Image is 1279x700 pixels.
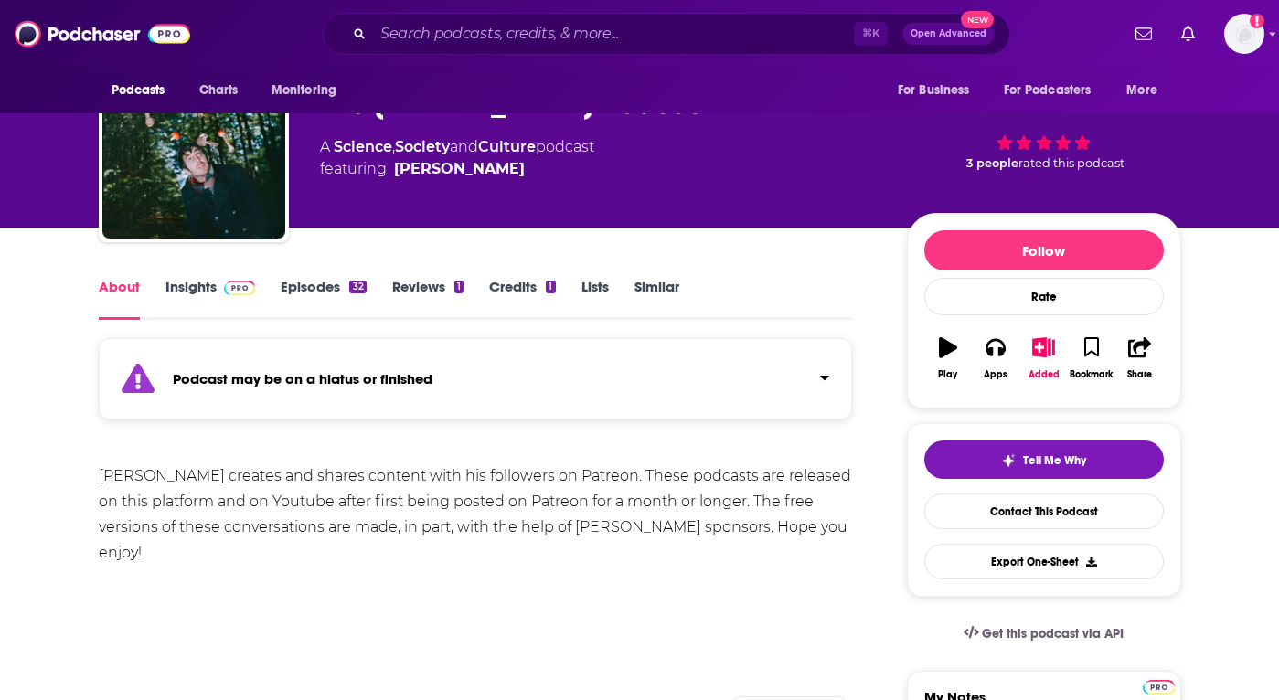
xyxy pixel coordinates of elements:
button: Open AdvancedNew [902,23,995,45]
a: Show notifications dropdown [1174,18,1202,49]
button: Share [1115,325,1163,391]
button: Show profile menu [1224,14,1264,54]
img: Podchaser Pro [1143,680,1175,695]
div: [PERSON_NAME] creates and shares content with his followers on Patreon. These podcasts are releas... [99,463,853,566]
span: For Business [898,78,970,103]
button: open menu [1114,73,1180,108]
a: About [99,278,140,320]
a: Society [395,138,450,155]
button: Export One-Sheet [924,544,1164,579]
span: and [450,138,478,155]
a: Charts [187,73,250,108]
a: Episodes32 [281,278,366,320]
span: rated this podcast [1018,156,1124,170]
span: , [392,138,395,155]
svg: Add a profile image [1250,14,1264,28]
div: Rate [924,278,1164,315]
div: 32 [349,281,366,293]
span: Monitoring [272,78,336,103]
span: Open Advanced [911,29,986,38]
button: open menu [885,73,993,108]
div: A podcast [320,136,594,180]
a: Contact This Podcast [924,493,1164,529]
span: Podcasts [112,78,165,103]
a: Culture [478,138,536,155]
span: Logged in as jgarciaampr [1224,14,1264,54]
div: Play [938,369,957,380]
span: For Podcasters [1004,78,1092,103]
a: Hamilton Morris [394,158,525,180]
img: Podchaser Pro [224,281,256,295]
strong: Podcast may be on a hiatus or finished [173,370,432,387]
span: Get this podcast via API [982,626,1124,642]
button: Apps [972,325,1019,391]
span: Tell Me Why [1023,453,1086,468]
button: tell me why sparkleTell Me Why [924,440,1164,479]
img: User Profile [1224,14,1264,54]
a: Credits1 [489,278,555,320]
a: Lists [581,278,609,320]
div: Apps [984,369,1007,380]
button: open menu [992,73,1118,108]
span: More [1126,78,1157,103]
button: Play [924,325,972,391]
img: tell me why sparkle [1001,453,1016,468]
a: Show notifications dropdown [1128,18,1159,49]
button: Bookmark [1068,325,1115,391]
a: Science [334,138,392,155]
div: 1 [546,281,555,293]
button: open menu [259,73,360,108]
button: Follow [924,230,1164,270]
span: New [961,11,994,28]
div: Added [1029,369,1060,380]
section: Click to expand status details [99,349,853,419]
a: InsightsPodchaser Pro [165,278,256,320]
a: Pro website [1143,677,1175,695]
div: 1 [454,281,464,293]
a: Similar [634,278,679,320]
span: 3 people [966,156,1018,170]
div: Bookmark [1070,369,1113,380]
img: Podchaser - Follow, Share and Rate Podcasts [15,16,190,51]
div: Share [1127,369,1152,380]
a: Get this podcast via API [949,611,1139,656]
input: Search podcasts, credits, & more... [373,19,854,48]
button: open menu [99,73,189,108]
span: ⌘ K [854,22,888,46]
img: The Hamilton Morris Podcast [102,56,285,239]
span: Charts [199,78,239,103]
div: Search podcasts, credits, & more... [323,13,1010,55]
div: 54 3 peoplerated this podcast [907,69,1181,182]
button: Added [1019,325,1067,391]
a: Reviews1 [392,278,464,320]
span: featuring [320,158,594,180]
